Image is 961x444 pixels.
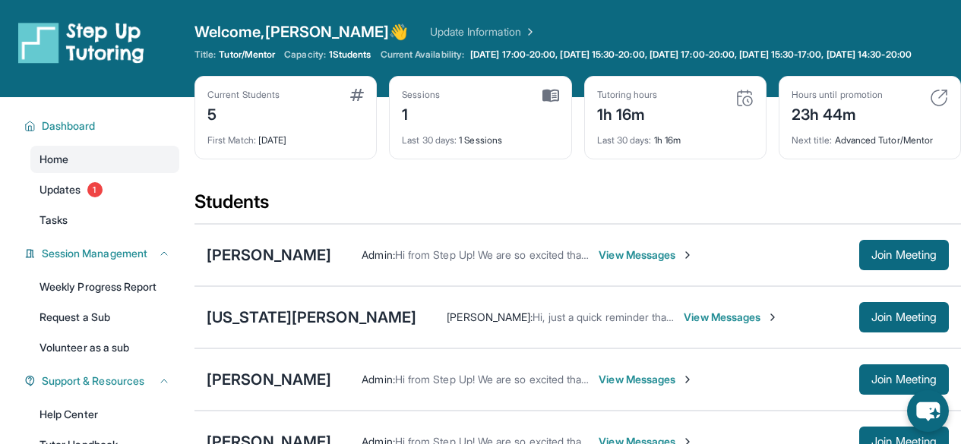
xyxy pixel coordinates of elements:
span: Join Meeting [871,250,937,260]
a: Home [30,146,179,173]
a: Updates1 [30,176,179,203]
span: Join Meeting [871,313,937,322]
button: Join Meeting [859,364,949,395]
span: Home [40,152,68,167]
button: Support & Resources [36,373,170,389]
img: card [735,89,754,107]
img: card [930,89,948,107]
span: Support & Resources [42,373,144,389]
a: Request a Sub [30,304,179,331]
a: Volunteer as a sub [30,334,179,361]
img: Chevron-Right [681,249,694,261]
div: [US_STATE][PERSON_NAME] [207,307,416,328]
span: Current Availability: [381,49,464,61]
span: First Match : [207,134,256,146]
span: Session Management [42,246,147,261]
div: 1h 16m [597,125,754,146]
span: Admin : [362,248,394,261]
span: Capacity: [284,49,326,61]
span: 1 [87,182,103,197]
span: Tasks [40,213,68,228]
div: 1 Sessions [402,125,558,146]
div: Advanced Tutor/Mentor [792,125,948,146]
span: Welcome, [PERSON_NAME] 👋 [194,21,409,43]
a: Weekly Progress Report [30,273,179,301]
button: Join Meeting [859,240,949,270]
div: Hours until promotion [792,89,883,101]
img: card [350,89,364,101]
img: logo [18,21,144,64]
img: card [542,89,559,102]
span: Title: [194,49,216,61]
span: Dashboard [42,118,96,134]
div: Current Students [207,89,280,101]
span: [PERSON_NAME] : [447,310,533,323]
span: View Messages [599,372,694,387]
button: Join Meeting [859,302,949,332]
a: Update Information [430,24,536,39]
span: Join Meeting [871,375,937,384]
button: Session Management [36,246,170,261]
a: Tasks [30,206,179,234]
img: Chevron-Right [681,373,694,386]
div: 23h 44m [792,101,883,125]
span: Last 30 days : [597,134,652,146]
span: [DATE] 17:00-20:00, [DATE] 15:30-20:00, [DATE] 17:00-20:00, [DATE] 15:30-17:00, [DATE] 14:30-20:00 [470,49,912,61]
div: Students [194,190,961,223]
span: Tutor/Mentor [219,49,275,61]
div: 1 [402,101,440,125]
a: [DATE] 17:00-20:00, [DATE] 15:30-20:00, [DATE] 17:00-20:00, [DATE] 15:30-17:00, [DATE] 14:30-20:00 [467,49,915,61]
img: Chevron-Right [767,311,779,323]
div: Sessions [402,89,440,101]
span: Next title : [792,134,833,146]
img: Chevron Right [521,24,536,39]
span: View Messages [684,310,779,325]
span: 1 Students [329,49,371,61]
div: [DATE] [207,125,364,146]
button: Dashboard [36,118,170,134]
div: 5 [207,101,280,125]
a: Help Center [30,401,179,428]
div: [PERSON_NAME] [207,369,331,390]
span: Updates [40,182,81,197]
button: chat-button [907,390,949,432]
span: View Messages [599,247,694,263]
div: 1h 16m [597,101,658,125]
div: Tutoring hours [597,89,658,101]
span: Admin : [362,373,394,386]
div: [PERSON_NAME] [207,244,331,266]
span: Last 30 days : [402,134,457,146]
